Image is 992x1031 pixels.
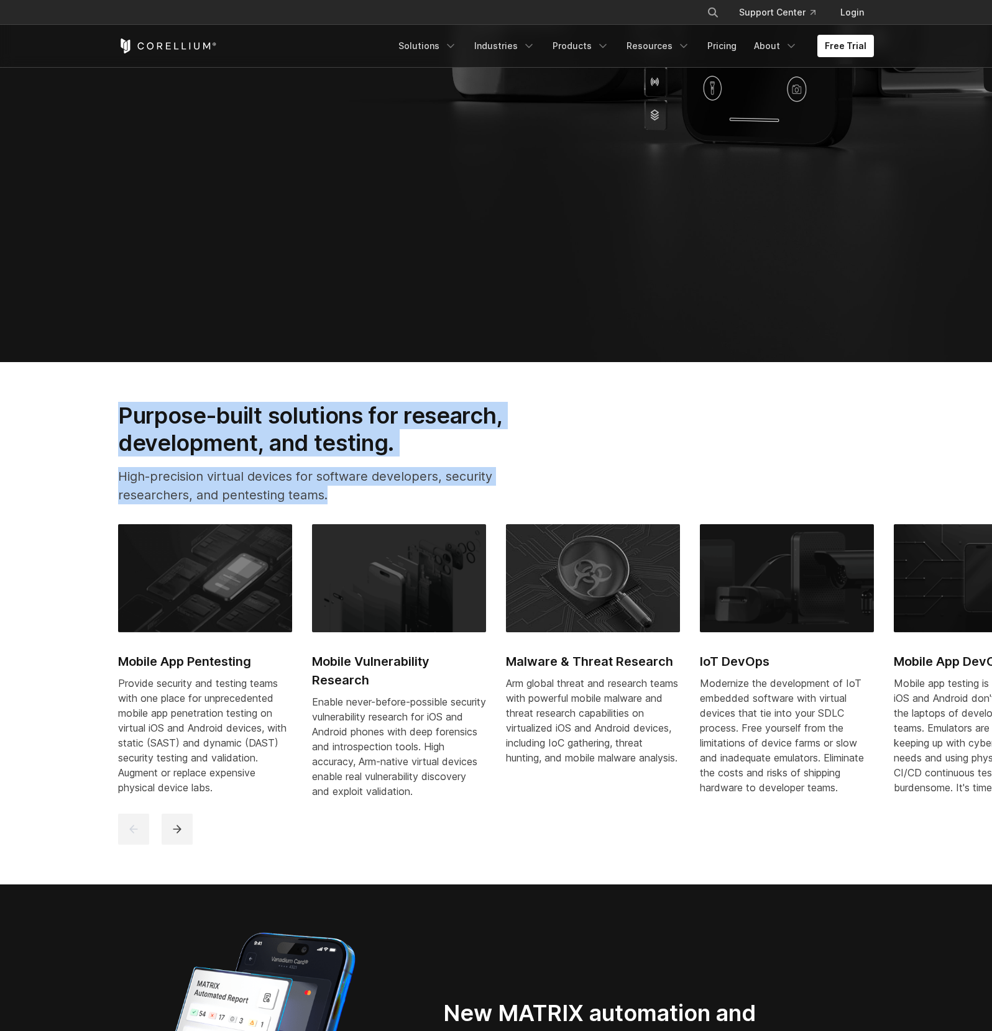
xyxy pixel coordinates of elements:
[700,35,744,57] a: Pricing
[118,676,292,795] div: Provide security and testing teams with one place for unprecedented mobile app penetration testin...
[312,524,486,814] a: Mobile Vulnerability Research Mobile Vulnerability Research Enable never-before-possible security...
[700,676,874,795] div: Modernize the development of IoT embedded software with virtual devices that tie into your SDLC p...
[830,1,874,24] a: Login
[391,35,464,57] a: Solutions
[118,524,292,632] img: Mobile App Pentesting
[312,652,486,689] h2: Mobile Vulnerability Research
[700,524,874,810] a: IoT DevOps IoT DevOps Modernize the development of IoT embedded software with virtual devices tha...
[312,694,486,799] div: Enable never-before-possible security vulnerability research for iOS and Android phones with deep...
[700,524,874,632] img: IoT DevOps
[118,652,292,671] h2: Mobile App Pentesting
[118,814,149,845] button: previous
[702,1,724,24] button: Search
[619,35,697,57] a: Resources
[391,35,874,57] div: Navigation Menu
[545,35,617,57] a: Products
[506,676,680,765] div: Arm global threat and research teams with powerful mobile malware and threat research capabilitie...
[506,524,680,780] a: Malware & Threat Research Malware & Threat Research Arm global threat and research teams with pow...
[118,524,292,810] a: Mobile App Pentesting Mobile App Pentesting Provide security and testing teams with one place for...
[162,814,193,845] button: next
[506,524,680,632] img: Malware & Threat Research
[118,402,542,457] h2: Purpose-built solutions for research, development, and testing.
[729,1,825,24] a: Support Center
[467,35,543,57] a: Industries
[118,467,542,504] p: High-precision virtual devices for software developers, security researchers, and pentesting teams.
[312,524,486,632] img: Mobile Vulnerability Research
[692,1,874,24] div: Navigation Menu
[746,35,805,57] a: About
[700,652,874,671] h2: IoT DevOps
[506,652,680,671] h2: Malware & Threat Research
[817,35,874,57] a: Free Trial
[118,39,217,53] a: Corellium Home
